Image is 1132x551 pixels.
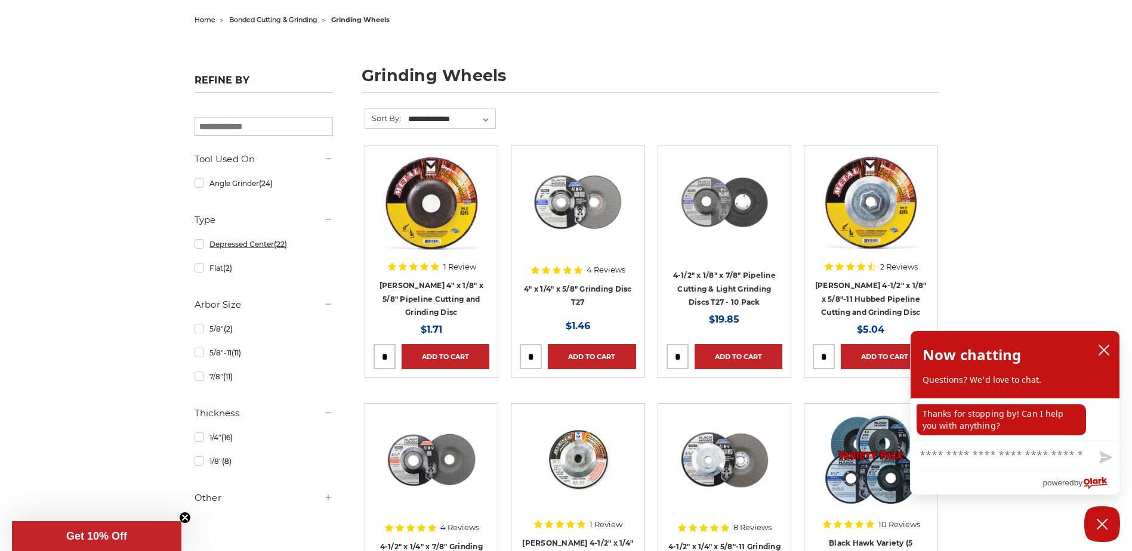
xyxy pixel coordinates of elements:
a: BHA 4.5 Inch Grinding Wheel with 5/8 inch hub [667,412,782,528]
h5: Thickness [195,406,333,420]
select: Sort By: [406,110,495,128]
span: by [1074,475,1082,490]
h5: Arbor Size [195,298,333,312]
h2: Now chatting [923,343,1021,367]
h5: Refine by [195,75,333,93]
span: 10 Reviews [878,521,920,528]
span: (16) [221,433,233,442]
a: Add to Cart [402,344,489,369]
img: BHA 4.5 inch grinding disc for aluminum [384,412,479,507]
img: Black Hawk Variety (5 Cutting, 1 Grinding & 2 Flap Discs) [823,412,918,507]
a: Mercer 4-1/2" x 1/8" x 5/8"-11 Hubbed Cutting and Light Grinding Wheel [813,154,929,270]
div: chat [911,398,1119,440]
a: Depressed Center [195,234,333,255]
h1: grinding wheels [362,67,938,93]
p: Questions? We'd love to chat. [923,374,1108,386]
span: $5.04 [857,324,884,335]
a: 5/8" [195,318,333,339]
span: 4 Reviews [440,524,479,531]
img: 4 inch BHA grinding wheels [530,154,625,250]
a: [PERSON_NAME] 4-1/2" x 1/8" x 5/8"-11 Hubbed Pipeline Cutting and Grinding Disc [815,281,927,317]
img: Mercer 4-1/2" x 1/8" x 5/8"-11 Hubbed Cutting and Light Grinding Wheel [823,154,918,250]
a: 1/8" [195,451,333,472]
button: Close Chatbox [1084,506,1120,542]
span: (11) [232,348,241,357]
span: $1.46 [566,320,590,332]
a: Add to Cart [841,344,929,369]
a: Aluminum Grinding Wheel with Hub [520,412,636,528]
span: 2 Reviews [880,263,918,271]
img: Aluminum Grinding Wheel with Hub [530,412,625,507]
a: Add to Cart [695,344,782,369]
img: View of Black Hawk's 4 1/2 inch T27 pipeline disc, showing both front and back of the grinding wh... [677,154,772,250]
a: 4 inch BHA grinding wheels [520,154,636,270]
span: (2) [224,324,233,333]
span: (2) [223,264,232,273]
span: Get 10% Off [66,530,127,542]
button: Close teaser [179,512,191,524]
a: 1/4" [195,427,333,448]
a: Mercer 4" x 1/8" x 5/8 Cutting and Light Grinding Wheel [374,154,489,270]
a: [PERSON_NAME] 4" x 1/8" x 5/8" Pipeline Cutting and Grinding Disc [380,281,483,317]
span: (24) [259,179,273,188]
a: Add to Cart [548,344,636,369]
a: Flat [195,258,333,278]
span: 4 Reviews [587,266,625,274]
a: 4" x 1/4" x 5/8" Grinding Disc T27 [524,284,632,307]
h5: Other [195,491,333,505]
span: grinding wheels [331,16,390,24]
a: 7/8" [195,366,333,387]
img: BHA 4.5 Inch Grinding Wheel with 5/8 inch hub [677,412,772,507]
label: Sort By: [365,109,401,127]
span: $1.71 [421,324,442,335]
a: Angle Grinder [195,173,333,194]
button: Send message [1090,444,1119,472]
a: Powered by Olark [1042,472,1119,494]
span: powered [1042,475,1074,490]
a: 5/8"-11 [195,342,333,363]
a: bonded cutting & grinding [229,16,317,24]
a: View of Black Hawk's 4 1/2 inch T27 pipeline disc, showing both front and back of the grinding wh... [667,154,782,270]
a: home [195,16,215,24]
div: olark chatbox [910,330,1120,495]
span: 1 Review [590,521,622,528]
span: (11) [223,372,233,381]
h5: Type [195,213,333,227]
span: $19.85 [709,314,739,325]
a: BHA 4.5 inch grinding disc for aluminum [374,412,489,528]
div: Get 10% OffClose teaser [12,521,181,551]
a: 4-1/2" x 1/8" x 7/8" Pipeline Cutting & Light Grinding Discs T27 - 10 Pack [673,271,776,307]
p: Thanks for stopping by! Can I help you with anything? [917,404,1086,435]
button: close chatbox [1094,341,1114,359]
span: (8) [222,457,232,466]
a: Black Hawk Variety (5 Cutting, 1 Grinding & 2 Flap Discs) [813,412,929,528]
span: (22) [274,240,287,249]
img: Mercer 4" x 1/8" x 5/8 Cutting and Light Grinding Wheel [384,154,479,250]
span: 8 Reviews [733,524,772,531]
h5: Tool Used On [195,152,333,166]
span: 1 Review [443,263,476,271]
